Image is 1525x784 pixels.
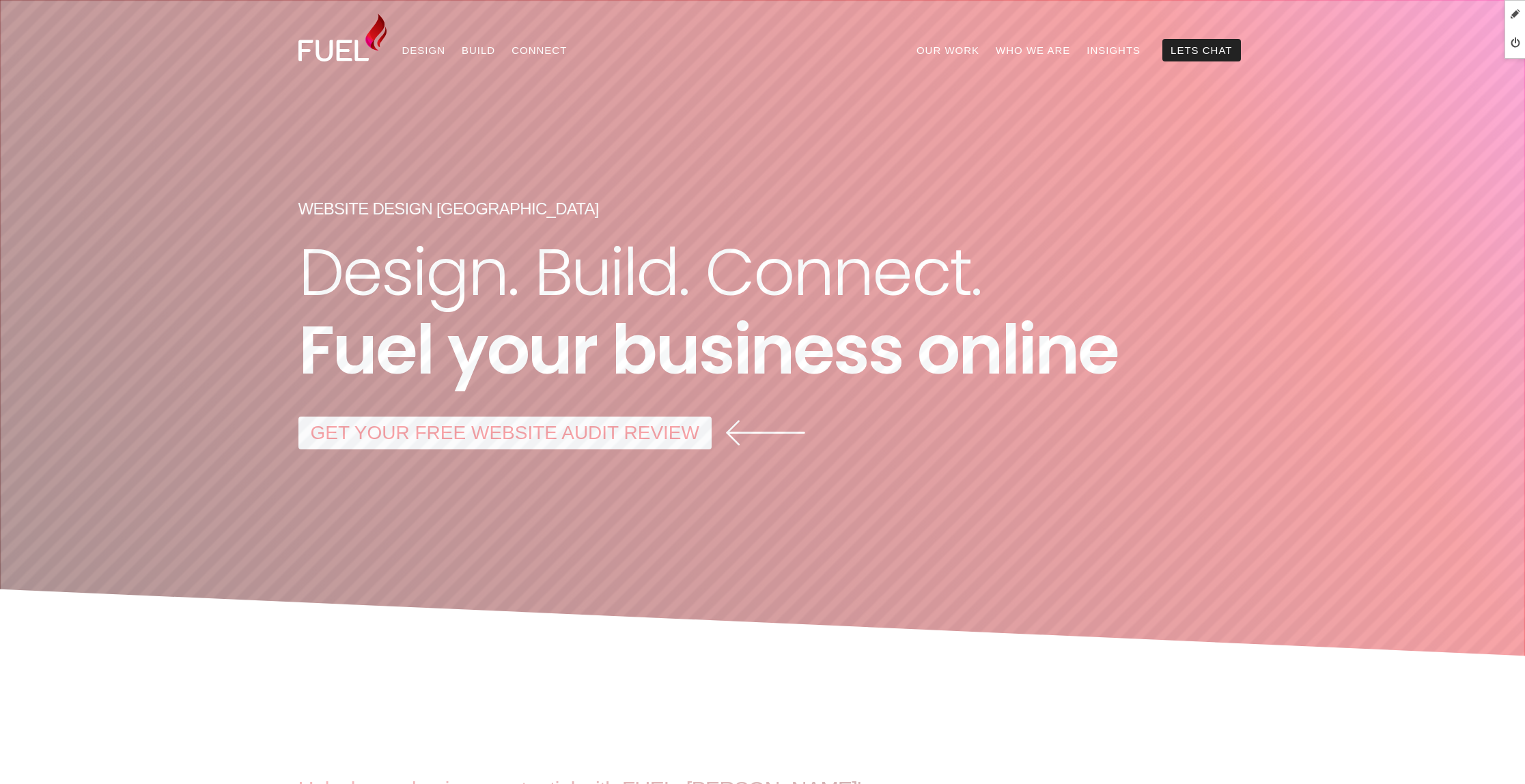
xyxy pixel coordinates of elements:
[298,14,387,61] img: Fuel Design Ltd - Website design and development company in North Shore, Auckland
[908,39,988,61] a: Our Work
[1078,39,1149,61] a: Insights
[1162,39,1240,61] a: Lets Chat
[453,39,503,61] a: Build
[394,39,454,61] a: Design
[988,39,1078,61] a: Who We Are
[503,39,575,61] a: Connect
